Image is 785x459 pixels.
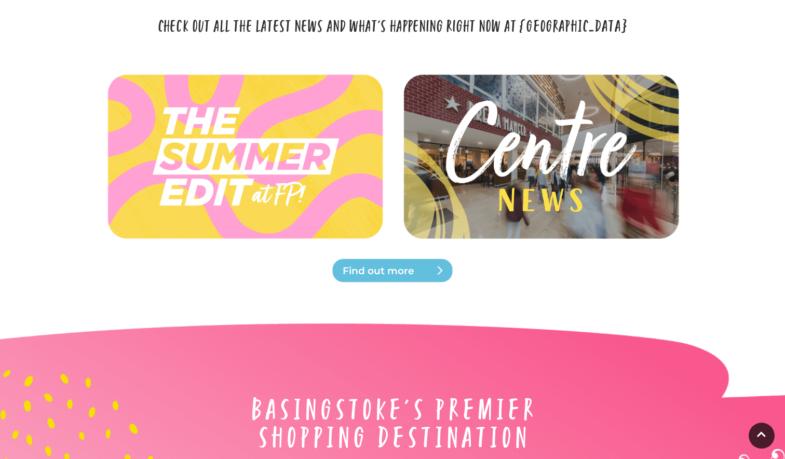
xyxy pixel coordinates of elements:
[252,397,533,448] img: About Festival Place
[330,258,455,283] a: Find out more
[154,15,631,35] p: Check out all the latest news and what's happening right now at [GEOGRAPHIC_DATA]
[104,93,385,219] img: Latest news
[343,264,467,278] span: Find out more
[400,73,681,241] img: Latest news
[104,73,385,241] img: Latest news
[400,93,681,219] img: Latest news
